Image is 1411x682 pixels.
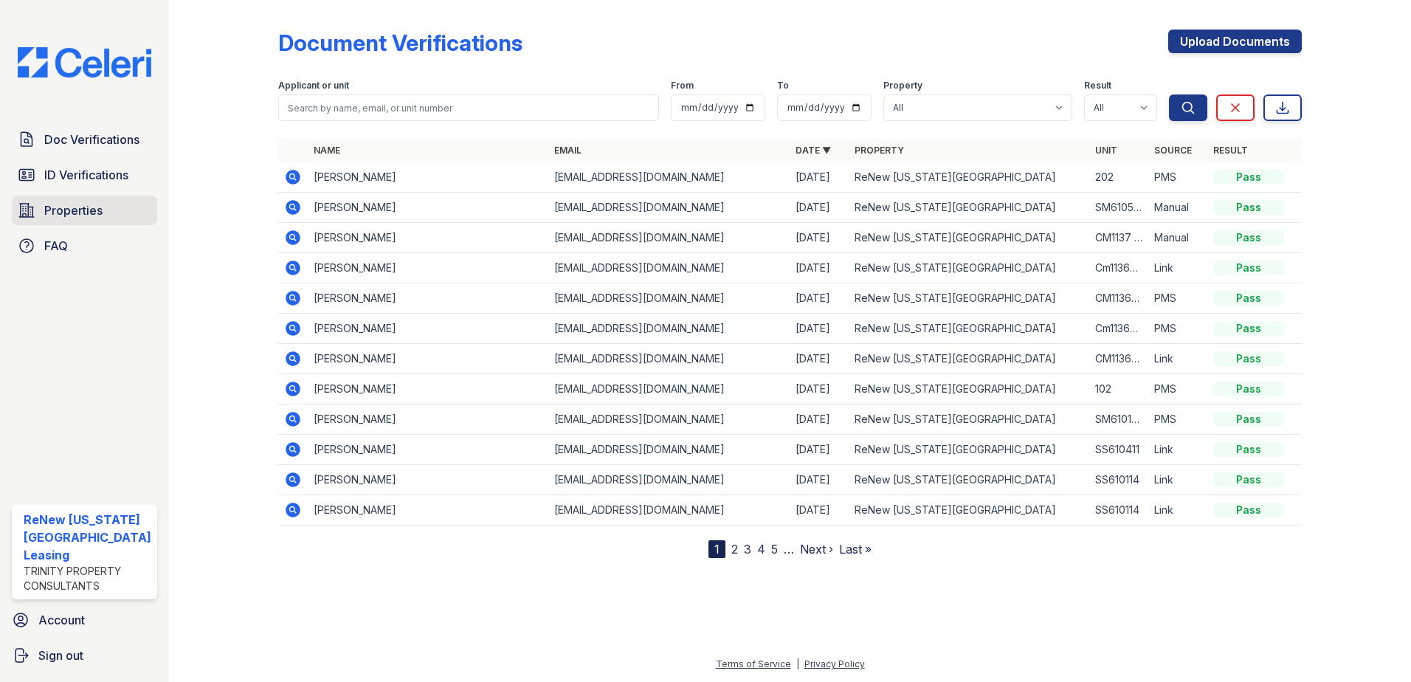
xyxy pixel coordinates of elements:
[308,314,549,344] td: [PERSON_NAME]
[849,344,1090,374] td: ReNew [US_STATE][GEOGRAPHIC_DATA]
[548,223,790,253] td: [EMAIL_ADDRESS][DOMAIN_NAME]
[744,542,751,557] a: 3
[1089,162,1148,193] td: 202
[548,465,790,495] td: [EMAIL_ADDRESS][DOMAIN_NAME]
[731,542,738,557] a: 2
[1148,314,1207,344] td: PMS
[1089,314,1148,344] td: Cm1136204
[548,435,790,465] td: [EMAIL_ADDRESS][DOMAIN_NAME]
[1089,374,1148,404] td: 102
[548,314,790,344] td: [EMAIL_ADDRESS][DOMAIN_NAME]
[548,193,790,223] td: [EMAIL_ADDRESS][DOMAIN_NAME]
[308,495,549,526] td: [PERSON_NAME]
[1089,253,1148,283] td: Cm1136204
[671,80,694,92] label: From
[708,540,725,558] div: 1
[1089,223,1148,253] td: CM1137 102
[1154,145,1192,156] a: Source
[1089,435,1148,465] td: SS610411
[1213,145,1248,156] a: Result
[314,145,340,156] a: Name
[1148,223,1207,253] td: Manual
[1168,30,1302,53] a: Upload Documents
[308,435,549,465] td: [PERSON_NAME]
[548,253,790,283] td: [EMAIL_ADDRESS][DOMAIN_NAME]
[849,404,1090,435] td: ReNew [US_STATE][GEOGRAPHIC_DATA]
[790,283,849,314] td: [DATE]
[38,611,85,629] span: Account
[12,125,157,154] a: Doc Verifications
[12,196,157,225] a: Properties
[12,231,157,261] a: FAQ
[1213,291,1284,306] div: Pass
[790,465,849,495] td: [DATE]
[548,344,790,374] td: [EMAIL_ADDRESS][DOMAIN_NAME]
[784,540,794,558] span: …
[44,237,68,255] span: FAQ
[1148,283,1207,314] td: PMS
[1089,465,1148,495] td: SS610114
[1213,261,1284,275] div: Pass
[1148,404,1207,435] td: PMS
[308,374,549,404] td: [PERSON_NAME]
[1213,351,1284,366] div: Pass
[1213,382,1284,396] div: Pass
[308,404,549,435] td: [PERSON_NAME]
[839,542,872,557] a: Last »
[1148,495,1207,526] td: Link
[308,223,549,253] td: [PERSON_NAME]
[849,162,1090,193] td: ReNew [US_STATE][GEOGRAPHIC_DATA]
[308,465,549,495] td: [PERSON_NAME]
[883,80,922,92] label: Property
[308,344,549,374] td: [PERSON_NAME]
[849,253,1090,283] td: ReNew [US_STATE][GEOGRAPHIC_DATA]
[1148,193,1207,223] td: Manual
[790,193,849,223] td: [DATE]
[6,605,163,635] a: Account
[278,94,660,121] input: Search by name, email, or unit number
[1148,162,1207,193] td: PMS
[1148,435,1207,465] td: Link
[1148,465,1207,495] td: Link
[308,162,549,193] td: [PERSON_NAME]
[790,223,849,253] td: [DATE]
[1213,442,1284,457] div: Pass
[790,314,849,344] td: [DATE]
[308,283,549,314] td: [PERSON_NAME]
[849,435,1090,465] td: ReNew [US_STATE][GEOGRAPHIC_DATA]
[855,145,904,156] a: Property
[849,374,1090,404] td: ReNew [US_STATE][GEOGRAPHIC_DATA]
[548,162,790,193] td: [EMAIL_ADDRESS][DOMAIN_NAME]
[24,511,151,564] div: ReNew [US_STATE][GEOGRAPHIC_DATA] Leasing
[849,495,1090,526] td: ReNew [US_STATE][GEOGRAPHIC_DATA]
[1089,404,1148,435] td: SM610122
[1213,170,1284,185] div: Pass
[1213,230,1284,245] div: Pass
[38,647,83,664] span: Sign out
[548,495,790,526] td: [EMAIL_ADDRESS][DOMAIN_NAME]
[790,162,849,193] td: [DATE]
[777,80,789,92] label: To
[278,80,349,92] label: Applicant or unit
[790,344,849,374] td: [DATE]
[804,658,865,669] a: Privacy Policy
[800,542,833,557] a: Next ›
[1089,344,1148,374] td: CM1136204
[1213,472,1284,487] div: Pass
[1213,200,1284,215] div: Pass
[849,283,1090,314] td: ReNew [US_STATE][GEOGRAPHIC_DATA]
[771,542,778,557] a: 5
[6,47,163,77] img: CE_Logo_Blue-a8612792a0a2168367f1c8372b55b34899dd931a85d93a1a3d3e32e68fde9ad4.png
[1213,321,1284,336] div: Pass
[44,166,128,184] span: ID Verifications
[1148,344,1207,374] td: Link
[308,253,549,283] td: [PERSON_NAME]
[554,145,582,156] a: Email
[12,160,157,190] a: ID Verifications
[278,30,522,56] div: Document Verifications
[548,374,790,404] td: [EMAIL_ADDRESS][DOMAIN_NAME]
[796,658,799,669] div: |
[44,201,103,219] span: Properties
[790,495,849,526] td: [DATE]
[716,658,791,669] a: Terms of Service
